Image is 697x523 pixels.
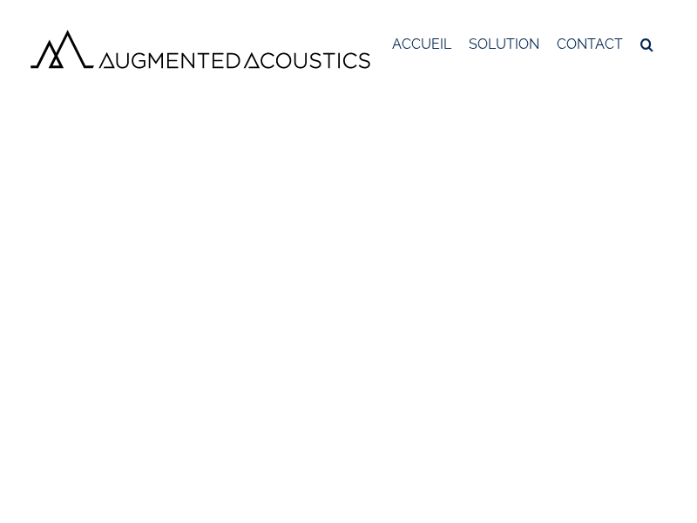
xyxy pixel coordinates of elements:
[469,13,539,76] a: SOLUTION
[392,13,671,76] nav: Menu principal
[557,37,623,51] span: CONTACT
[26,26,375,72] img: Augmented Acoustics Logo
[469,37,539,51] span: SOLUTION
[557,13,623,76] a: CONTACT
[392,37,451,51] span: ACCUEIL
[640,13,653,76] a: Recherche
[392,13,451,76] a: ACCUEIL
